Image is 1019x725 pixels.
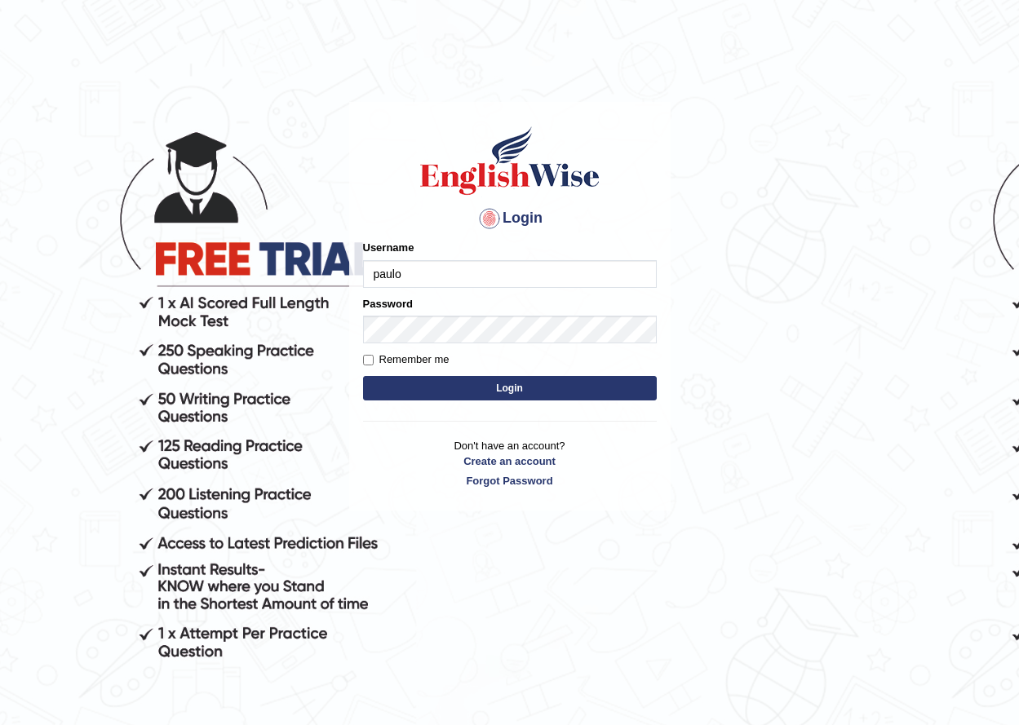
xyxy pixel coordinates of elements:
[363,206,657,232] h4: Login
[363,296,413,312] label: Password
[417,124,603,197] img: Logo of English Wise sign in for intelligent practice with AI
[363,240,414,255] label: Username
[363,376,657,400] button: Login
[363,355,374,365] input: Remember me
[363,473,657,488] a: Forgot Password
[363,453,657,469] a: Create an account
[363,438,657,488] p: Don't have an account?
[363,351,450,368] label: Remember me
